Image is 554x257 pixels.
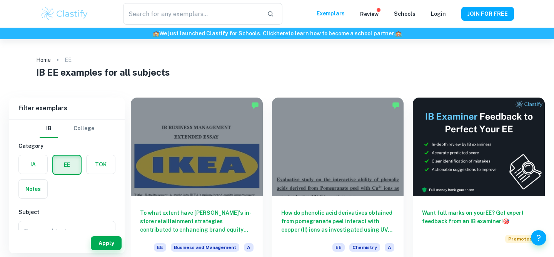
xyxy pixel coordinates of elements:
img: Thumbnail [413,98,545,196]
button: College [73,119,94,138]
button: EE [53,156,81,174]
a: Home [36,55,51,65]
a: here [276,30,288,36]
h1: IB EE examples for all subjects [36,65,518,79]
input: Search for any exemplars... [123,3,261,25]
span: A [244,243,254,252]
span: 🏫 [395,30,402,36]
h6: Filter exemplars [9,98,125,119]
h6: Subject [18,208,115,216]
img: Marked [392,101,400,109]
span: Business and Management [171,243,239,252]
p: Exemplars [317,9,345,18]
h6: Want full marks on your EE ? Get expert feedback from an IB examiner! [422,209,536,225]
button: Notes [19,180,47,198]
h6: How do phenolic acid derivatives obtained from pomegranate peel interact with copper (II) ions as... [281,209,395,234]
p: Review [360,10,379,18]
button: JOIN FOR FREE [461,7,514,21]
a: Login [431,11,446,17]
span: 🏫 [153,30,159,36]
a: Schools [394,11,415,17]
span: EE [332,243,345,252]
span: Chemistry [349,243,380,252]
h6: We just launched Clastify for Schools. Click to learn how to become a school partner. [2,29,552,38]
span: A [385,243,394,252]
button: Apply [91,236,122,250]
button: IA [19,155,47,174]
button: IB [40,119,58,138]
div: Filter type choice [40,119,94,138]
span: 🎯 [503,218,509,224]
h6: Category [18,142,115,150]
h6: To what extent have [PERSON_NAME]'s in-store retailtainment strategies contributed to enhancing b... [140,209,254,234]
span: Promoted [505,235,536,243]
img: Marked [251,101,259,109]
img: Clastify logo [40,6,89,22]
button: Help and Feedback [531,230,546,245]
span: EE [154,243,166,252]
p: EE [65,56,72,64]
button: TOK [87,155,115,174]
button: Open [102,226,113,237]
